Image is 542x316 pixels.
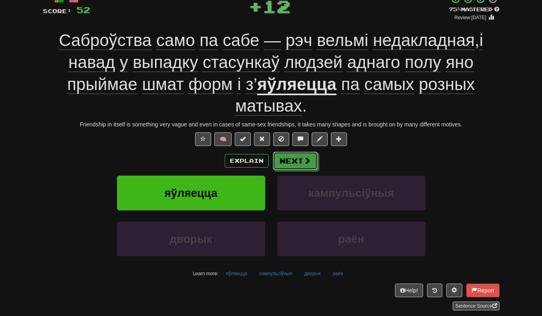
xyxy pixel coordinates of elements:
[308,187,394,199] span: кампульсіўныя
[317,31,368,50] span: вельмі
[300,268,325,280] button: дворык
[331,132,347,146] button: Add to collection (alt+a)
[120,53,128,72] span: у
[59,31,151,50] span: Саброўства
[277,176,425,210] button: кампульсіўныя
[117,176,265,210] button: яўляецца
[328,268,348,280] button: раён
[312,132,328,146] button: Edit sentence (alt+d)
[235,132,251,146] button: Set this sentence to 100% Mastered (alt+m)
[43,8,72,14] span: Score:
[117,222,265,256] button: дворык
[449,6,461,12] span: 75 %
[193,271,218,276] small: Learn more:
[214,132,232,146] button: 🧠
[419,75,475,94] span: розных
[364,75,414,94] span: самых
[225,154,269,168] button: Explain
[67,75,137,94] span: прыймае
[454,15,486,20] small: Review: [DATE]
[169,233,212,245] span: дворык
[277,222,425,256] button: раён
[189,75,233,94] span: форм
[292,132,308,146] button: Discuss sentence (alt+u)
[235,96,302,116] span: матывах
[466,284,499,297] button: Report
[405,53,441,72] span: полу
[69,53,115,72] span: навад
[264,31,281,50] span: —
[199,31,218,50] span: па
[286,31,312,50] span: рэч
[373,31,475,50] span: недакладная
[195,132,211,146] button: Favorite sentence (alt+f)
[235,75,475,116] span: .
[255,268,296,280] button: кампульсіўныя
[142,75,184,94] span: шмат
[446,53,473,72] span: яно
[341,75,360,94] span: па
[246,75,257,94] span: з’
[338,233,364,245] span: раён
[133,53,198,72] span: выпадку
[222,268,252,280] button: яўляецца
[43,120,500,128] div: Friendship in itself is something very vague and even in cases of same-sex friendships, it takes ...
[273,132,289,146] button: Ignore sentence (alt+i)
[480,31,483,50] span: і
[165,187,218,199] span: яўляецца
[453,302,499,310] a: Sentence Source
[59,31,483,93] span: ,
[273,152,318,170] button: Next
[427,284,442,297] button: Round history (alt+y)
[156,31,195,50] span: само
[257,75,336,95] u: яўляецца
[284,53,343,72] span: людзей
[237,75,241,94] span: і
[203,53,280,72] span: стасункаў
[223,31,259,50] span: сабе
[77,5,90,15] span: 52
[254,132,270,146] button: Reset to 0% Mastered (alt+r)
[395,284,423,297] button: Help!
[347,53,400,72] span: аднаго
[449,6,500,13] div: Mastered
